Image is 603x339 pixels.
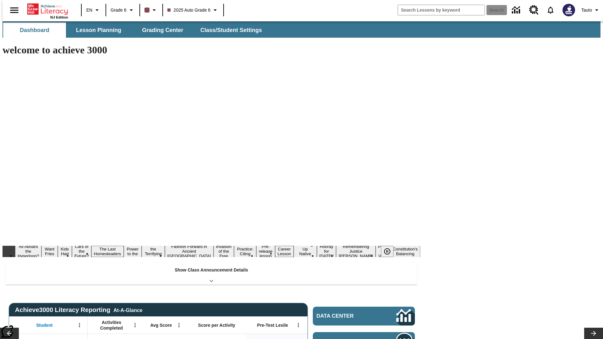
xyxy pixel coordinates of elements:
button: Slide 17 The Constitution's Balancing Act [390,241,420,262]
button: Slide 3 Dirty Jobs Kids Had To Do [58,236,72,266]
div: SubNavbar [3,23,268,38]
div: Home [27,2,68,19]
button: Pause [381,246,394,257]
div: At-A-Glance [113,306,142,313]
span: Avg Score [150,322,172,328]
button: Slide 10 Mixed Practice: Citing Evidence [234,241,256,262]
button: Language: EN, Select a language [84,4,104,16]
button: Class color is dark brown. Change class color [142,4,160,16]
span: Achieve3000 Literacy Reporting [15,306,143,314]
span: Score per Activity [198,322,236,328]
button: Slide 2 Do You Want Fries With That? [41,236,57,266]
button: Slide 12 Career Lesson [275,246,294,257]
button: Select a new avatar [559,2,579,18]
span: 2025 Auto Grade 6 [167,7,211,13]
span: Tauto [581,7,592,13]
img: Avatar [562,4,575,16]
span: Lesson Planning [76,27,121,34]
button: Open Menu [130,320,140,330]
div: SubNavbar [3,21,600,38]
button: Class: 2025 Auto Grade 6, Select your class [165,4,222,16]
button: Open Menu [294,320,303,330]
a: Resource Center, Will open in new tab [525,2,542,19]
button: Slide 11 Pre-release lesson [256,243,275,259]
button: Open side menu [5,1,24,19]
p: Show Class Announcement Details [175,267,248,273]
button: Slide 7 Attack of the Terrifying Tomatoes [142,241,165,262]
span: Student [36,322,52,328]
button: Dashboard [3,23,66,38]
span: Grading Center [142,27,183,34]
span: EN [86,7,92,13]
span: Class/Student Settings [200,27,262,34]
button: Slide 5 The Last Homesteaders [91,246,124,257]
span: Pre-Test Lexile [257,322,288,328]
button: Slide 4 Cars of the Future? [72,243,91,259]
button: Slide 16 Point of View [376,243,390,259]
button: Slide 9 The Invasion of the Free CD [214,239,234,264]
button: Slide 14 Hooray for Constitution Day! [317,243,336,259]
button: Profile/Settings [579,4,603,16]
span: Dashboard [20,27,49,34]
button: Open Menu [174,320,184,330]
button: Lesson Planning [67,23,130,38]
div: Show Class Announcement Details [6,263,417,285]
a: Data Center [508,2,525,19]
button: Grade: Grade 6, Select a grade [108,4,138,16]
button: Slide 13 Cooking Up Native Traditions [294,241,317,262]
button: Open Menu [75,320,84,330]
button: Class/Student Settings [195,23,267,38]
h1: welcome to achieve 3000 [3,44,420,56]
span: Activities Completed [91,320,132,331]
div: Pause [381,246,400,257]
button: Slide 8 Fashion Forward in Ancient Rome [165,243,214,259]
a: Data Center [313,307,415,326]
button: Lesson carousel, Next [584,328,603,339]
input: search field [398,5,485,15]
span: Grade 6 [111,7,127,13]
span: NJ Edition [50,15,68,19]
button: Slide 1 All Aboard the Hyperloop? [15,243,41,259]
button: Slide 15 Remembering Justice O'Connor [336,243,376,259]
a: Home [27,3,68,15]
span: Data Center [317,313,375,319]
button: Slide 6 Solar Power to the People [124,241,142,262]
button: Grading Center [131,23,194,38]
a: Notifications [542,2,559,18]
